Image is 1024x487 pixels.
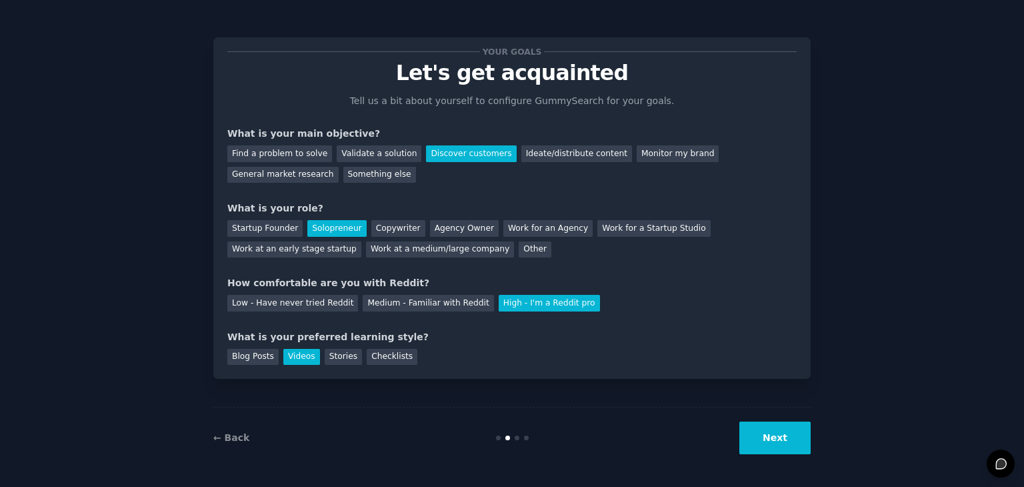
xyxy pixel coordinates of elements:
[283,349,320,366] div: Videos
[213,432,249,443] a: ← Back
[343,167,416,183] div: Something else
[366,241,514,258] div: Work at a medium/large company
[227,330,797,344] div: What is your preferred learning style?
[367,349,417,366] div: Checklists
[519,241,551,258] div: Other
[325,349,362,366] div: Stories
[426,145,516,162] div: Discover customers
[307,220,366,237] div: Solopreneur
[344,94,680,108] p: Tell us a bit about yourself to configure GummySearch for your goals.
[521,145,632,162] div: Ideate/distribute content
[227,127,797,141] div: What is your main objective?
[227,145,332,162] div: Find a problem to solve
[227,241,361,258] div: Work at an early stage startup
[227,220,303,237] div: Startup Founder
[227,349,279,366] div: Blog Posts
[227,276,797,290] div: How comfortable are you with Reddit?
[503,220,593,237] div: Work for an Agency
[597,220,710,237] div: Work for a Startup Studio
[227,201,797,215] div: What is your role?
[499,295,600,312] div: High - I'm a Reddit pro
[430,220,499,237] div: Agency Owner
[227,61,797,85] p: Let's get acquainted
[363,295,493,312] div: Medium - Familiar with Reddit
[227,167,339,183] div: General market research
[371,220,425,237] div: Copywriter
[637,145,719,162] div: Monitor my brand
[337,145,421,162] div: Validate a solution
[227,295,358,312] div: Low - Have never tried Reddit
[739,422,811,454] button: Next
[480,45,544,59] span: Your goals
